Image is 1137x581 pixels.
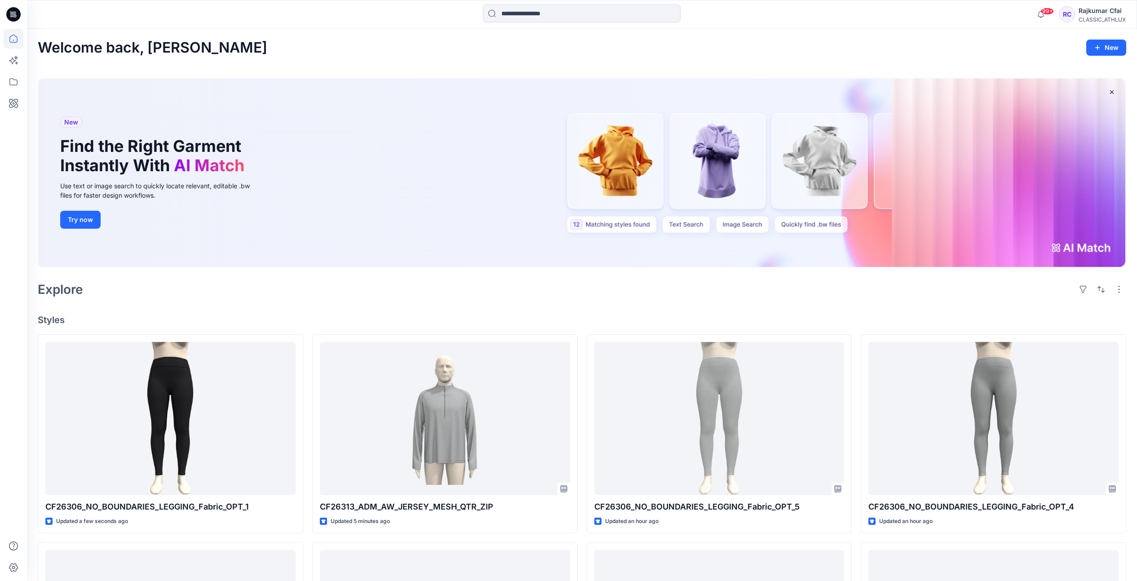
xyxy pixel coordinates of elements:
[594,501,845,513] p: CF26306_NO_BOUNDARIES_LEGGING_Fabric_OPT_5
[45,342,296,495] a: CF26306_NO_BOUNDARIES_LEGGING_Fabric_OPT_1
[64,117,78,128] span: New
[38,282,83,297] h2: Explore
[1079,16,1126,23] div: CLASSIC_ATHLUX
[174,155,244,175] span: AI Match
[60,137,249,175] h1: Find the Right Garment Instantly With
[320,342,570,495] a: CF26313_ADM_AW_JERSEY_MESH_QTR_ZIP
[1059,6,1075,22] div: RC
[868,342,1119,495] a: CF26306_NO_BOUNDARIES_LEGGING_Fabric_OPT_4
[60,211,101,229] button: Try now
[320,501,570,513] p: CF26313_ADM_AW_JERSEY_MESH_QTR_ZIP
[1086,40,1126,56] button: New
[56,517,128,526] p: Updated a few seconds ago
[594,342,845,495] a: CF26306_NO_BOUNDARIES_LEGGING_Fabric_OPT_5
[605,517,659,526] p: Updated an hour ago
[1079,5,1126,16] div: Rajkumar Cfai
[868,501,1119,513] p: CF26306_NO_BOUNDARIES_LEGGING_Fabric_OPT_4
[60,181,262,200] div: Use text or image search to quickly locate relevant, editable .bw files for faster design workflows.
[1040,8,1054,15] span: 99+
[331,517,390,526] p: Updated 5 minutes ago
[38,315,1126,325] h4: Styles
[45,501,296,513] p: CF26306_NO_BOUNDARIES_LEGGING_Fabric_OPT_1
[38,40,267,56] h2: Welcome back, [PERSON_NAME]
[879,517,933,526] p: Updated an hour ago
